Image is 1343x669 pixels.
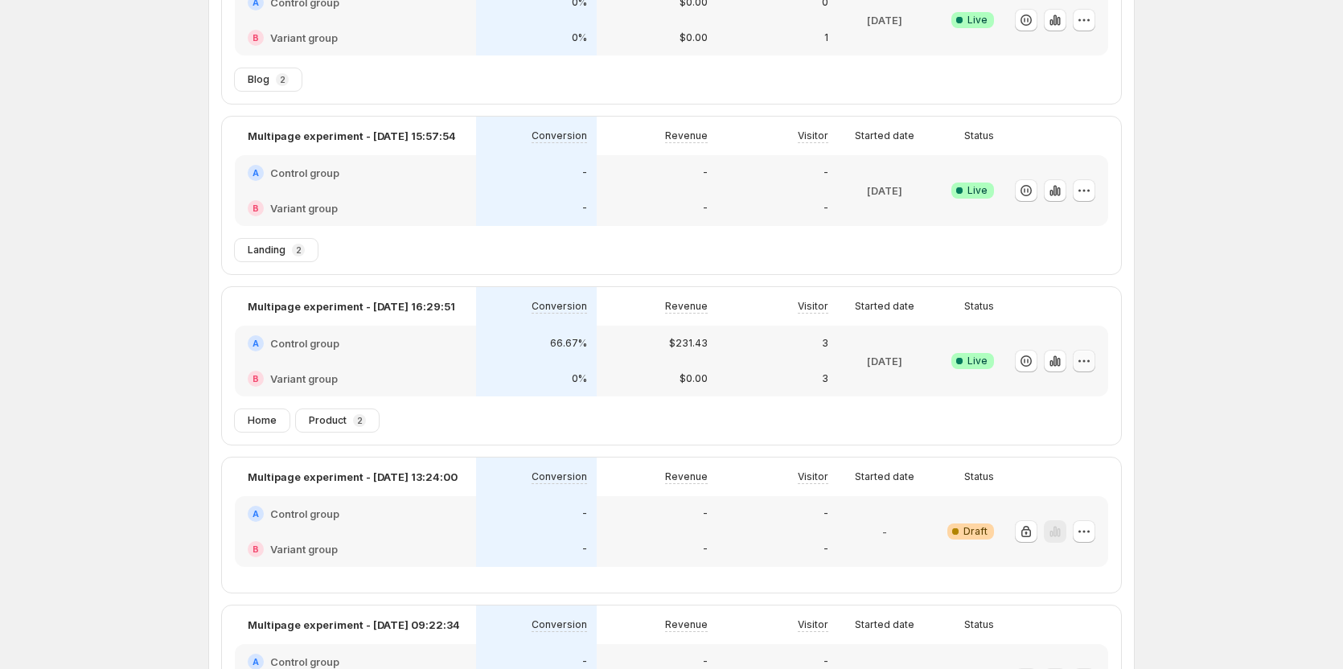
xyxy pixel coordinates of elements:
p: - [703,543,708,556]
h2: B [253,374,259,384]
p: - [823,655,828,668]
p: Visitor [798,300,828,313]
h2: Variant group [270,371,338,387]
span: Live [967,184,988,197]
p: Visitor [798,618,828,631]
p: - [582,507,587,520]
p: Revenue [665,470,708,483]
p: Conversion [532,129,587,142]
p: Revenue [665,300,708,313]
h2: B [253,544,259,554]
p: - [582,655,587,668]
p: 0% [572,372,587,385]
p: Started date [855,618,914,631]
p: Conversion [532,470,587,483]
h2: Control group [270,165,339,181]
p: - [582,202,587,215]
p: Started date [855,470,914,483]
p: Conversion [532,618,587,631]
p: 2 [357,416,363,425]
span: Live [967,355,988,367]
h2: Variant group [270,541,338,557]
p: 66.67% [550,337,587,350]
h2: B [253,33,259,43]
h2: B [253,203,259,213]
p: Conversion [532,300,587,313]
p: - [582,543,587,556]
h2: Control group [270,335,339,351]
p: Multipage experiment - [DATE] 09:22:34 [248,617,460,633]
p: Status [964,470,994,483]
p: - [582,166,587,179]
p: [DATE] [867,12,902,28]
span: Draft [963,525,988,538]
p: - [703,166,708,179]
p: - [823,202,828,215]
p: 2 [280,75,285,84]
p: - [823,166,828,179]
p: Multipage experiment - [DATE] 15:57:54 [248,128,456,144]
span: Home [248,414,277,427]
p: 3 [822,337,828,350]
span: Blog [248,73,269,86]
p: 2 [296,245,302,255]
p: [DATE] [867,183,902,199]
p: - [823,507,828,520]
span: Product [309,414,347,427]
p: Revenue [665,129,708,142]
span: Live [967,14,988,27]
p: Status [964,129,994,142]
p: - [823,543,828,556]
p: Visitor [798,470,828,483]
p: Status [964,618,994,631]
p: $0.00 [680,372,708,385]
p: - [703,202,708,215]
p: 0% [572,31,587,44]
p: Revenue [665,618,708,631]
h2: A [253,168,259,178]
p: 1 [824,31,828,44]
p: Started date [855,129,914,142]
p: - [882,523,887,540]
p: - [703,507,708,520]
p: Status [964,300,994,313]
h2: Control group [270,506,339,522]
p: 3 [822,372,828,385]
p: $231.43 [669,337,708,350]
p: [DATE] [867,353,902,369]
p: $0.00 [680,31,708,44]
p: Visitor [798,129,828,142]
p: - [703,655,708,668]
h2: A [253,339,259,348]
span: Landing [248,244,285,257]
h2: Variant group [270,30,338,46]
h2: A [253,657,259,667]
p: Multipage experiment - [DATE] 16:29:51 [248,298,455,314]
p: Multipage experiment - [DATE] 13:24:00 [248,469,458,485]
h2: Variant group [270,200,338,216]
p: Started date [855,300,914,313]
h2: A [253,509,259,519]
